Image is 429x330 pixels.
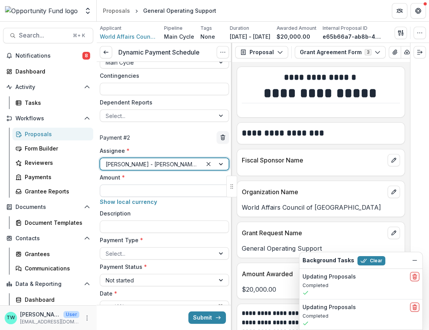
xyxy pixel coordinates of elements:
div: Document Templates [25,219,87,227]
label: Assignee [100,147,224,155]
div: Clear selected options [204,159,213,169]
a: Dashboard [12,293,93,306]
p: [PERSON_NAME] [20,310,60,318]
p: Grant Request Name [242,228,385,238]
label: Description [100,209,224,217]
button: Open Documents [3,201,93,213]
h3: Dynamic Payment Schedule [118,49,200,56]
button: View Attached Files [389,46,401,58]
a: Reviewers [12,156,93,169]
p: $20,000.00 [277,32,310,41]
div: General Operating Support [143,7,216,15]
button: edit [388,154,400,166]
a: Proposals [100,5,133,16]
div: Tasks [25,99,87,107]
button: Open Activity [3,81,93,93]
p: Main Cycle [164,32,194,41]
p: User [63,311,79,318]
div: Dashboard [15,67,87,75]
p: e65b66a7-ab8b-4640-9648-239a91fbc7fb [323,32,381,41]
label: Contingencies [100,72,224,80]
button: Open Contacts [3,232,93,245]
p: None [200,32,215,41]
a: Document Templates [12,216,93,229]
label: Dependent Reports [100,98,224,106]
span: Contacts [15,235,81,242]
p: Completed [303,313,419,320]
button: Submit [188,311,226,324]
p: [DATE] - [DATE] [230,32,270,41]
p: $20,000.00 [242,285,400,294]
button: Expand right [414,46,426,58]
button: Options [217,46,229,58]
a: Form Builder [12,142,93,155]
button: Grant Agreement Form3 [295,46,386,58]
div: Ti Wilhelm [7,315,15,320]
div: Payments [25,173,87,181]
p: Tags [200,25,212,32]
label: Date [100,289,224,298]
nav: breadcrumb [100,5,219,16]
p: Organization Name [242,187,385,197]
button: Show local currency [100,198,157,205]
a: Tasks [12,96,93,109]
div: Communications [25,264,87,272]
h2: Updating Proposals [303,274,356,280]
div: Proposals [103,7,130,15]
a: Communications [12,262,93,275]
span: Workflows [15,115,81,122]
span: Documents [15,204,81,210]
button: Get Help [410,3,426,19]
button: delete [217,131,229,144]
label: Payment Status [100,263,224,271]
h2: Background Tasks [303,257,354,264]
a: Grantee Reports [12,185,93,198]
span: Search... [19,32,68,39]
button: Open Workflows [3,112,93,125]
p: Duration [230,25,249,32]
button: Clear [357,256,385,265]
button: delete [410,303,419,312]
button: Notifications8 [3,50,93,62]
h2: Updating Proposals [303,304,356,311]
a: Proposals [12,128,93,140]
div: Dashboard [25,296,87,304]
button: edit [388,186,400,198]
p: Pipeline [164,25,183,32]
label: Payment Type [100,236,224,244]
span: 8 [82,52,90,60]
button: Search... [3,28,93,43]
div: Reviewers [25,159,87,167]
p: General Operating Support [242,244,400,253]
p: World Affairs Council of [GEOGRAPHIC_DATA] [242,203,400,212]
p: Completed [303,282,419,289]
button: Proposal [235,46,288,58]
p: [EMAIL_ADDRESS][DOMAIN_NAME] [20,318,79,325]
div: Grantees [25,250,87,258]
p: Fiscal Sponsor Name [242,156,385,165]
span: Activity [15,84,81,91]
a: World Affairs Council of [GEOGRAPHIC_DATA] [100,32,158,41]
p: Awarded Amount [277,25,316,32]
button: More [82,313,92,323]
div: Form Builder [25,144,87,152]
a: Grantees [12,248,93,260]
div: ⌘ + K [71,31,87,40]
span: Notifications [15,53,82,59]
button: delete [410,272,419,281]
button: Dismiss [410,256,419,265]
div: Proposals [25,130,87,138]
a: Dashboard [3,65,93,78]
p: Internal Proposal ID [323,25,367,32]
img: Opportunity Fund logo [5,6,78,15]
p: Applicant [100,25,121,32]
button: Open entity switcher [82,3,93,19]
button: Partners [392,3,407,19]
div: Grantee Reports [25,187,87,195]
button: edit [388,227,400,239]
p: Amount Awarded [242,269,385,279]
p: Payment # 2 [100,133,130,142]
label: Amount [100,173,224,181]
a: Payments [12,171,93,183]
